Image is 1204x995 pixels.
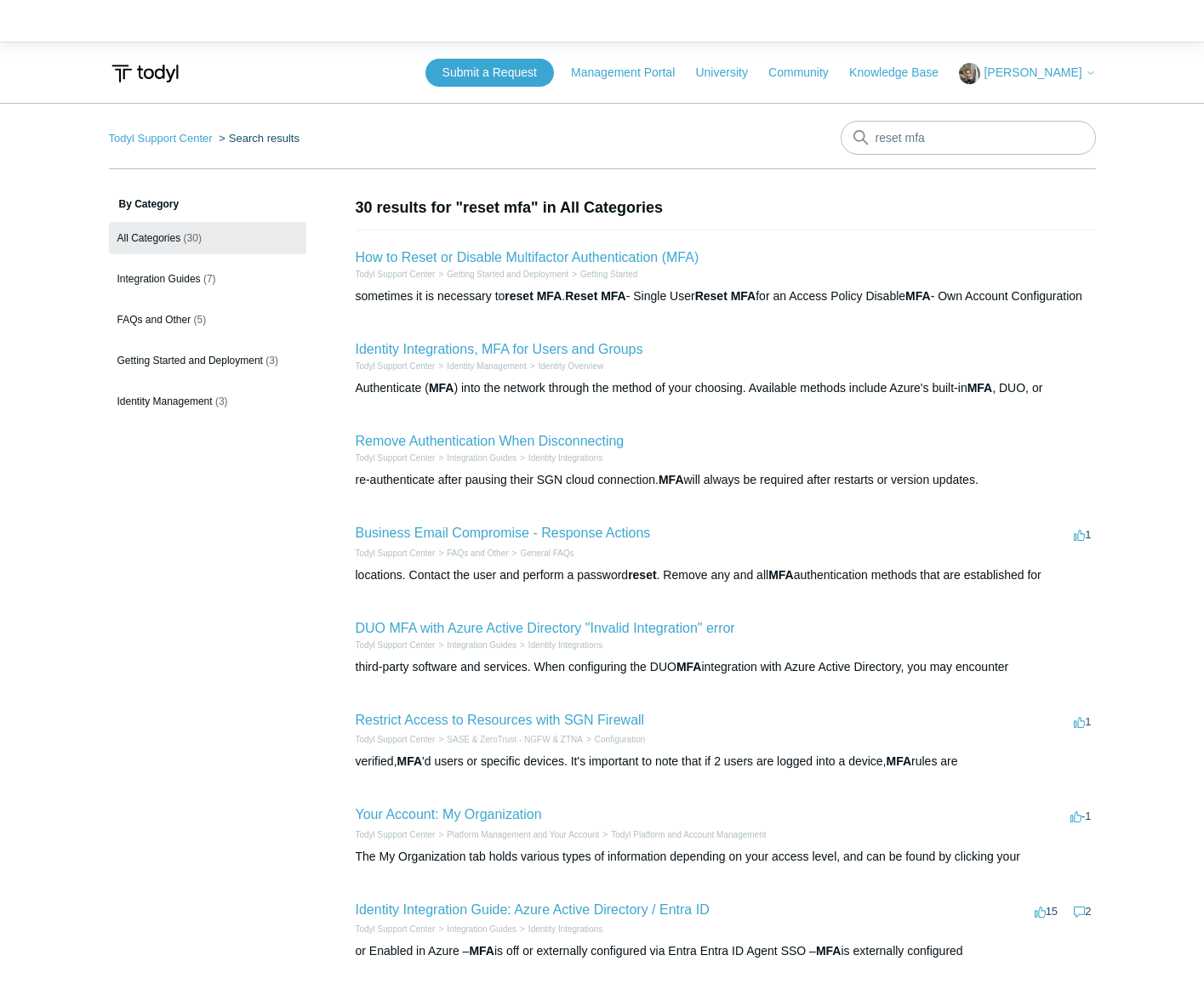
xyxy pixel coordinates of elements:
[109,263,306,295] a: Integration Guides (7)
[1074,905,1091,918] span: 2
[841,121,1096,155] input: Search
[356,639,436,651] li: Todyl Support Center
[203,273,216,285] span: (7)
[435,828,599,841] li: Platform Management and Your Account
[539,361,604,371] a: Identity Overview
[447,924,516,934] a: Integration Guides
[516,452,602,464] li: Identity Integrations
[905,289,931,303] em: MFA
[565,289,626,303] em: Reset MFA
[356,753,1096,770] div: verified, 'd users or specific devices. It's important to note that if 2 users are logged into a ...
[356,250,699,264] a: How to Reset or Disable Multifactor Authentication (MFA)
[356,526,651,540] a: Business Email Compromise - Response Actions
[356,452,436,464] li: Todyl Support Center
[117,232,181,244] span: All Categories
[469,944,494,958] em: MFA
[356,287,1096,305] div: sometimes it is necessary to . - Single User for an Access Policy Disable - Own Account Configura...
[356,434,625,448] a: Remove Authentication When Disconnecting
[356,549,436,558] a: Todyl Support Center
[528,640,602,650] a: Identity Integrations
[356,621,735,635] a: DUO MFA with Azure Active Directory "Invalid Integration" error
[356,360,436,372] li: Todyl Support Center
[527,360,604,372] li: Identity Overview
[435,547,508,560] li: FAQs and Other
[447,830,599,839] a: Platform Management and Your Account
[397,754,423,768] em: MFA
[447,549,508,558] a: FAQs and Other
[768,64,846,82] a: Community
[356,735,436,744] a: Todyl Support Center
[356,713,645,727] a: Restrict Access to Resources with SGN Firewall
[356,807,542,822] a: Your Account: My Organization
[109,385,306,418] a: Identity Management (3)
[509,547,574,560] li: General FAQs
[595,735,645,744] a: Configuration
[117,314,191,326] span: FAQs and Other
[568,268,637,281] li: Getting Started
[117,355,263,367] span: Getting Started and Deployment
[505,289,562,303] em: reset MFA
[356,830,436,839] a: Todyl Support Center
[695,64,764,82] a: University
[580,270,637,279] a: Getting Started
[611,830,766,839] a: Todyl Platform and Account Management
[109,58,181,89] img: Todyl Support Center Help Center home page
[265,355,278,367] span: (3)
[447,361,526,371] a: Identity Management
[109,344,306,377] a: Getting Started and Deployment (3)
[356,196,1096,219] h1: 30 results for "reset mfa" in All Categories
[447,735,583,744] a: SASE & ZeroTrust - NGFW & ZTNA
[676,660,702,674] em: MFA
[435,268,568,281] li: Getting Started and Deployment
[356,566,1096,584] div: locations. Contact the user and perform a password . Remove any and all authentication methods th...
[1070,810,1092,822] span: -1
[435,639,516,651] li: Integration Guides
[356,942,1096,960] div: or Enabled in Azure – is off or externally configured via Entra Entra ID Agent SSO – is externall...
[435,923,516,935] li: Integration Guides
[447,453,516,463] a: Integration Guides
[356,924,436,934] a: Todyl Support Center
[356,268,436,281] li: Todyl Support Center
[516,923,602,935] li: Identity Integrations
[194,314,207,326] span: (5)
[356,640,436,650] a: Todyl Support Center
[984,65,1081,79] span: [PERSON_NAME]
[967,381,993,395] em: MFA
[356,270,436,279] a: Todyl Support Center
[356,453,436,463] a: Todyl Support Center
[1035,905,1058,918] span: 15
[695,289,756,303] em: Reset MFA
[583,733,645,746] li: Configuration
[628,568,656,582] em: reset
[520,549,573,558] a: General FAQs
[117,395,213,407] span: Identity Management
[109,222,306,254] a: All Categories (30)
[435,360,526,372] li: Identity Management
[1074,528,1091,541] span: 1
[516,639,602,651] li: Identity Integrations
[109,304,306,336] a: FAQs and Other (5)
[356,902,710,917] a: Identity Integration Guide: Azure Active Directory / Entra ID
[356,471,1096,489] div: re-authenticate after pausing their SGN cloud connection. will always be required after restarts ...
[109,132,216,145] li: Todyl Support Center
[849,64,956,82] a: Knowledge Base
[425,59,554,87] a: Submit a Request
[959,63,1095,84] button: [PERSON_NAME]
[117,273,201,285] span: Integration Guides
[571,64,692,82] a: Management Portal
[356,923,436,935] li: Todyl Support Center
[599,828,766,841] li: Todyl Platform and Account Management
[659,473,684,486] em: MFA
[447,270,568,279] a: Getting Started and Deployment
[447,640,516,650] a: Integration Guides
[184,232,202,244] span: (30)
[768,568,794,582] em: MFA
[215,132,300,145] li: Search results
[356,828,436,841] li: Todyl Support Center
[356,848,1096,866] div: The My Organization tab holds various types of information depending on your access level, and ca...
[356,342,643,356] a: Identity Integrations, MFA for Users and Groups
[528,924,602,934] a: Identity Integrations
[109,196,306,212] h3: By Category
[356,547,436,560] li: Todyl Support Center
[356,733,436,746] li: Todyl Support Center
